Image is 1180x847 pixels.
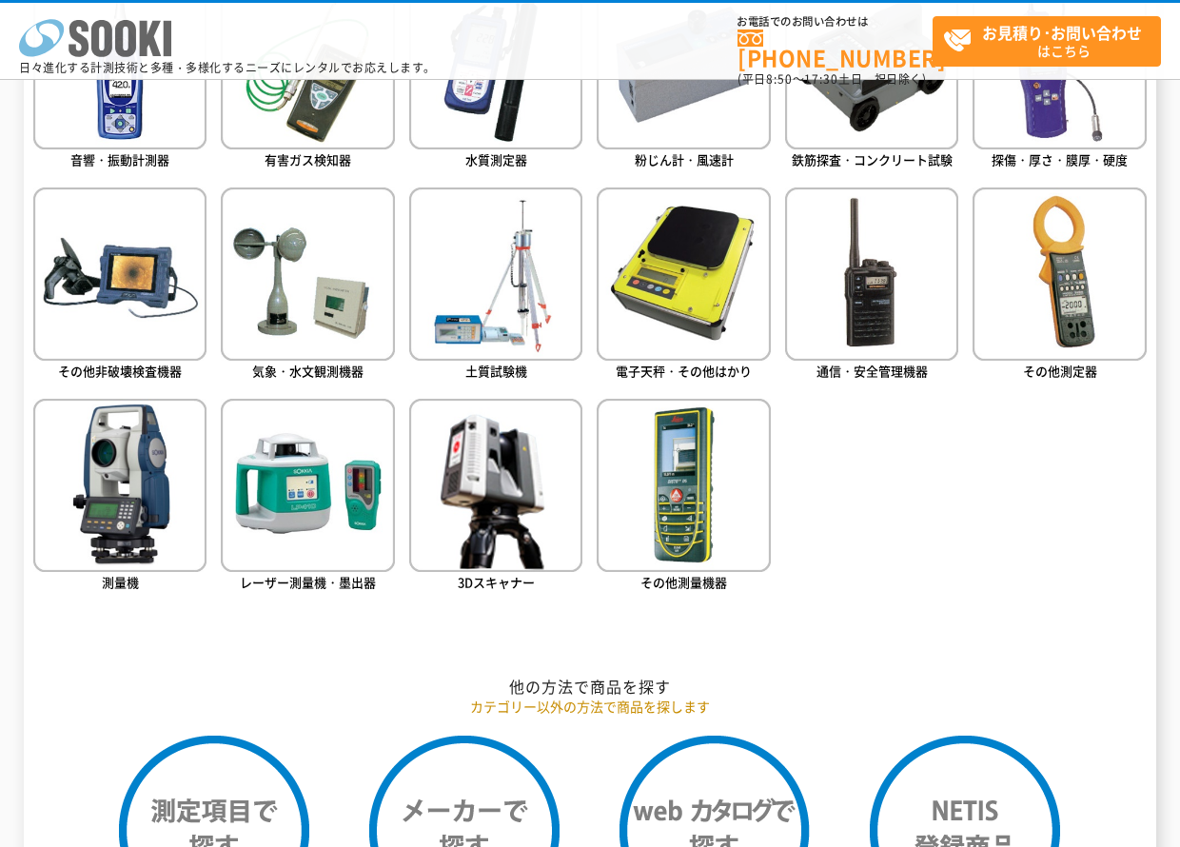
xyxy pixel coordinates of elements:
span: 8:50 [766,70,793,88]
a: 土質試験機 [409,187,582,384]
span: 17:30 [804,70,838,88]
span: 土質試験機 [465,362,527,380]
span: その他測定器 [1023,362,1097,380]
h2: 他の方法で商品を探す [33,677,1147,697]
span: (平日 ～ 土日、祝日除く) [737,70,926,88]
a: その他測量機器 [597,399,770,596]
span: その他測量機器 [640,573,727,591]
a: その他非破壊検査機器 [33,187,206,384]
img: 土質試験機 [409,187,582,361]
p: カテゴリー以外の方法で商品を探します [33,697,1147,717]
a: 電子天秤・その他はかり [597,187,770,384]
a: [PHONE_NUMBER] [737,30,933,69]
span: その他非破壊検査機器 [58,362,182,380]
span: 3Dスキャナー [458,573,535,591]
span: 粉じん計・風速計 [635,150,734,168]
a: お見積り･お問い合わせはこちら [933,16,1161,67]
a: 測量機 [33,399,206,596]
img: 気象・水文観測機器 [221,187,394,361]
span: 有害ガス検知器 [265,150,351,168]
span: 測量機 [102,573,139,591]
img: 測量機 [33,399,206,572]
img: その他測量機器 [597,399,770,572]
img: 3Dスキャナー [409,399,582,572]
span: お電話でのお問い合わせは [737,16,933,28]
p: 日々進化する計測技術と多種・多様化するニーズにレンタルでお応えします。 [19,62,436,73]
img: その他測定器 [973,187,1146,361]
span: 探傷・厚さ・膜厚・硬度 [992,150,1128,168]
img: その他非破壊検査機器 [33,187,206,361]
span: 電子天秤・その他はかり [616,362,752,380]
span: 水質測定器 [465,150,527,168]
a: 通信・安全管理機器 [785,187,958,384]
a: レーザー測量機・墨出器 [221,399,394,596]
a: 3Dスキャナー [409,399,582,596]
span: 音響・振動計測器 [70,150,169,168]
span: 通信・安全管理機器 [816,362,928,380]
span: 気象・水文観測機器 [252,362,364,380]
strong: お見積り･お問い合わせ [982,21,1142,44]
span: 鉄筋探査・コンクリート試験 [792,150,953,168]
a: 気象・水文観測機器 [221,187,394,384]
span: はこちら [943,17,1160,65]
a: その他測定器 [973,187,1146,384]
img: 電子天秤・その他はかり [597,187,770,361]
img: 通信・安全管理機器 [785,187,958,361]
img: レーザー測量機・墨出器 [221,399,394,572]
span: レーザー測量機・墨出器 [240,573,376,591]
